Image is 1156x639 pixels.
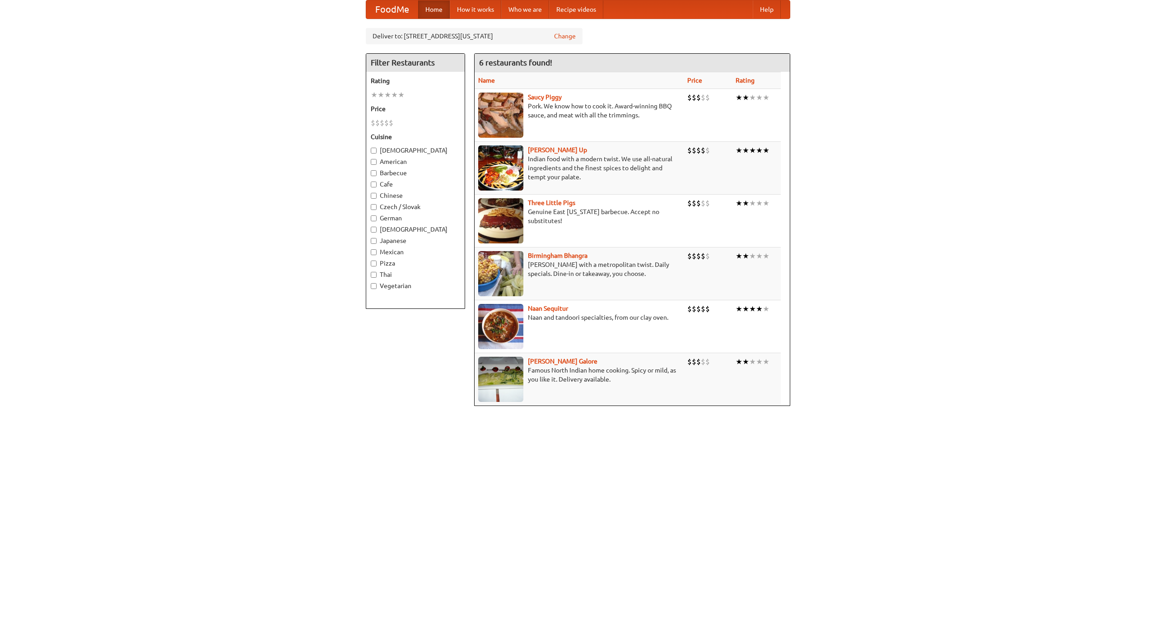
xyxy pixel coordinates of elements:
[736,145,742,155] li: ★
[692,145,696,155] li: $
[696,304,701,314] li: $
[418,0,450,19] a: Home
[371,204,377,210] input: Czech / Slovak
[478,93,523,138] img: saucy.jpg
[756,357,763,367] li: ★
[692,304,696,314] li: $
[736,198,742,208] li: ★
[701,251,705,261] li: $
[742,93,749,103] li: ★
[701,304,705,314] li: $
[749,93,756,103] li: ★
[384,90,391,100] li: ★
[371,146,460,155] label: [DEMOGRAPHIC_DATA]
[478,145,523,191] img: curryup.jpg
[371,104,460,113] h5: Price
[478,77,495,84] a: Name
[366,28,583,44] div: Deliver to: [STREET_ADDRESS][US_STATE]
[371,214,460,223] label: German
[736,304,742,314] li: ★
[371,182,377,187] input: Cafe
[478,260,680,278] p: [PERSON_NAME] with a metropolitan twist. Daily specials. Dine-in or takeaway, you choose.
[753,0,781,19] a: Help
[478,154,680,182] p: Indian food with a modern twist. We use all-natural ingredients and the finest spices to delight ...
[763,357,769,367] li: ★
[371,247,460,257] label: Mexican
[742,304,749,314] li: ★
[371,168,460,177] label: Barbecue
[763,304,769,314] li: ★
[736,357,742,367] li: ★
[692,357,696,367] li: $
[749,198,756,208] li: ★
[763,93,769,103] li: ★
[371,193,377,199] input: Chinese
[478,198,523,243] img: littlepigs.jpg
[371,170,377,176] input: Barbecue
[398,90,405,100] li: ★
[749,357,756,367] li: ★
[478,207,680,225] p: Genuine East [US_STATE] barbecue. Accept no substitutes!
[528,305,568,312] b: Naan Sequitur
[391,90,398,100] li: ★
[687,145,692,155] li: $
[736,77,755,84] a: Rating
[371,118,375,128] li: $
[696,357,701,367] li: $
[371,225,460,234] label: [DEMOGRAPHIC_DATA]
[705,145,710,155] li: $
[701,198,705,208] li: $
[701,357,705,367] li: $
[371,148,377,154] input: [DEMOGRAPHIC_DATA]
[705,198,710,208] li: $
[371,236,460,245] label: Japanese
[371,281,460,290] label: Vegetarian
[528,146,587,154] a: [PERSON_NAME] Up
[756,304,763,314] li: ★
[371,272,377,278] input: Thai
[756,145,763,155] li: ★
[371,90,378,100] li: ★
[371,215,377,221] input: German
[478,304,523,349] img: naansequitur.jpg
[692,251,696,261] li: $
[705,251,710,261] li: $
[705,93,710,103] li: $
[371,249,377,255] input: Mexican
[389,118,393,128] li: $
[380,118,384,128] li: $
[742,198,749,208] li: ★
[371,132,460,141] h5: Cuisine
[696,198,701,208] li: $
[554,32,576,41] a: Change
[742,145,749,155] li: ★
[749,251,756,261] li: ★
[756,93,763,103] li: ★
[378,90,384,100] li: ★
[736,251,742,261] li: ★
[384,118,389,128] li: $
[549,0,603,19] a: Recipe videos
[701,93,705,103] li: $
[528,252,587,259] a: Birmingham Bhangra
[705,357,710,367] li: $
[478,357,523,402] img: currygalore.jpg
[687,93,692,103] li: $
[756,198,763,208] li: ★
[749,304,756,314] li: ★
[756,251,763,261] li: ★
[528,93,562,101] a: Saucy Piggy
[696,251,701,261] li: $
[478,251,523,296] img: bhangra.jpg
[742,251,749,261] li: ★
[371,202,460,211] label: Czech / Slovak
[479,58,552,67] ng-pluralize: 6 restaurants found!
[371,259,460,268] label: Pizza
[371,191,460,200] label: Chinese
[763,145,769,155] li: ★
[501,0,549,19] a: Who we are
[371,283,377,289] input: Vegetarian
[736,93,742,103] li: ★
[696,93,701,103] li: $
